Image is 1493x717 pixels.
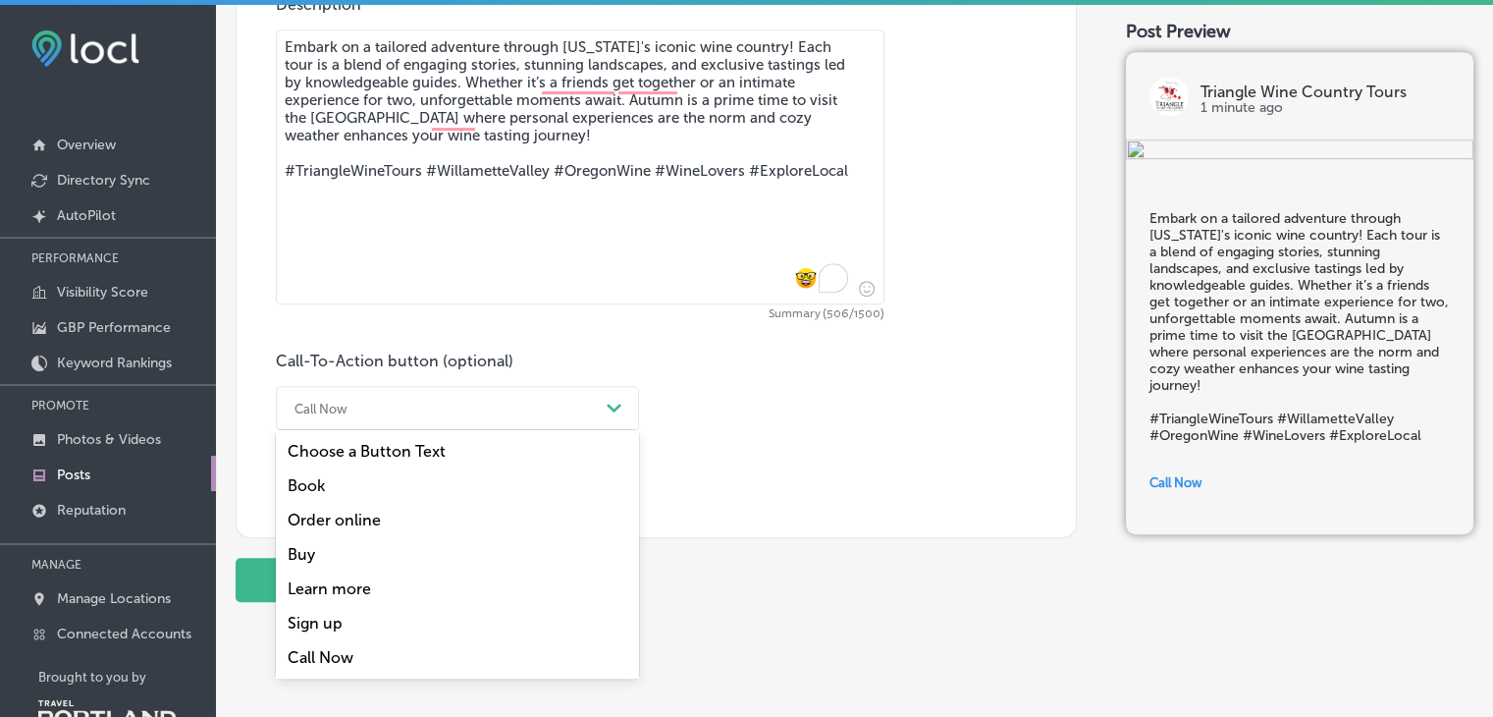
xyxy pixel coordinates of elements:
p: Photos & Videos [57,431,161,448]
div: Call Now [294,401,347,415]
button: Update [236,558,393,602]
p: Visibility Score [57,284,148,301]
p: 1 minute ago [1200,100,1450,116]
div: Call Now [276,640,639,675]
img: 2dac98ab-85cd-4280-af95-2bc9e6deb0de [1126,139,1473,163]
p: Overview [57,137,116,153]
div: Sign up [276,606,639,640]
div: Buy [276,537,639,572]
label: Call-To-Action button (optional) [276,352,513,370]
div: Book [276,469,639,503]
p: Posts [57,467,90,483]
span: Insert emoji [850,276,875,301]
div: Post Preview [1126,21,1473,42]
p: Brought to you by [38,670,216,685]
p: Reputation [57,502,126,519]
textarea: To enrich screen reader interactions, please activate Accessibility in Grammarly extension settings [276,29,884,304]
div: Order online [276,503,639,537]
p: Manage Locations [57,590,171,607]
h5: Embark on a tailored adventure through [US_STATE]'s iconic wine country! Each tour is a blend of ... [1149,210,1450,444]
img: logo [1149,77,1189,116]
p: AutoPilot [57,207,116,224]
p: Triangle Wine Country Tours [1200,84,1450,100]
span: Summary (506/1500) [276,308,884,320]
p: GBP Performance [57,319,171,336]
p: Directory Sync [57,172,150,189]
div: Learn more [276,572,639,606]
span: Call Now [1149,475,1202,490]
img: fda3e92497d09a02dc62c9cd864e3231.png [31,30,139,67]
div: Choose a Button Text [276,434,639,469]
p: Keyword Rankings [57,355,172,371]
p: Connected Accounts [57,626,191,642]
